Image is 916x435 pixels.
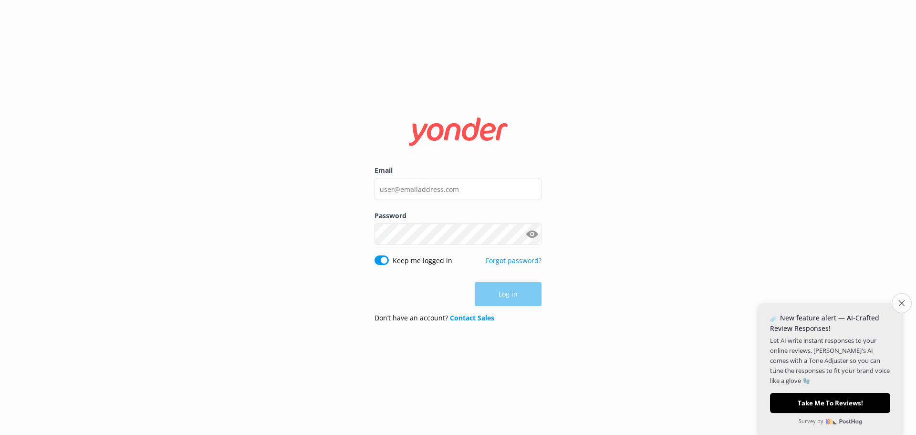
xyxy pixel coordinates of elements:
label: Password [375,211,541,221]
input: user@emailaddress.com [375,179,541,200]
a: Contact Sales [450,313,494,322]
a: Forgot password? [486,256,541,265]
button: Show password [522,225,541,244]
label: Keep me logged in [393,255,452,266]
p: Don’t have an account? [375,313,494,323]
label: Email [375,165,541,176]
